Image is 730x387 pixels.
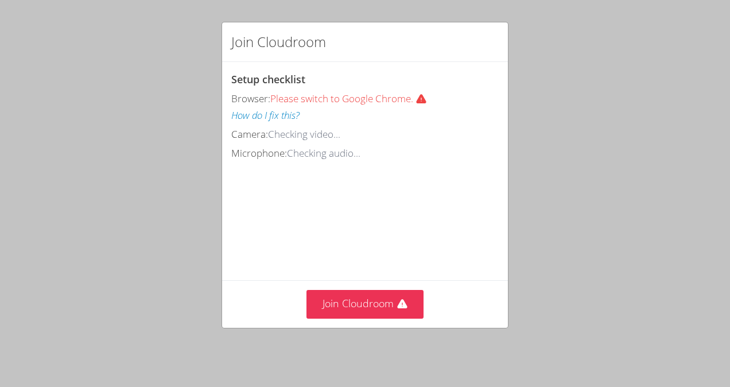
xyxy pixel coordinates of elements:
span: Setup checklist [231,72,305,86]
span: Please switch to Google Chrome. [270,92,432,105]
h2: Join Cloudroom [231,32,326,52]
span: Camera: [231,127,268,141]
span: Checking video... [268,127,340,141]
button: Join Cloudroom [306,290,424,318]
button: How do I fix this? [231,107,300,124]
span: Microphone: [231,146,287,160]
span: Checking audio... [287,146,360,160]
span: Browser: [231,92,270,105]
